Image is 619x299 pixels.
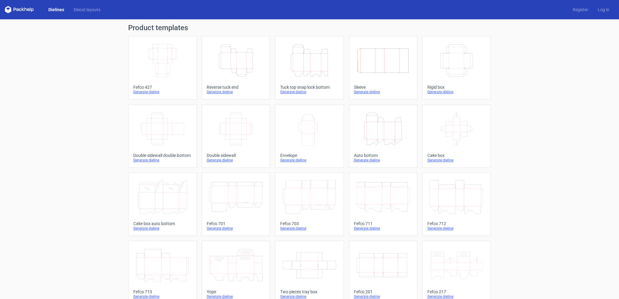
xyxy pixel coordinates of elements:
div: Cake box auto bottom [133,221,192,226]
div: Generate dieline [280,226,339,231]
div: Generate dieline [427,90,486,94]
div: Fefco 201 [354,289,412,294]
div: Generate dieline [354,294,412,299]
div: Generate dieline [427,158,486,163]
a: Diecut layouts [69,7,105,13]
div: Generate dieline [133,90,192,94]
div: Generate dieline [133,294,192,299]
a: Rigid boxGenerate dieline [422,36,491,100]
div: Fefco 427 [133,85,192,90]
a: Double sidewall double bottomGenerate dieline [128,104,197,168]
div: Generate dieline [207,158,265,163]
div: Fefco 713 [133,289,192,294]
a: Fefco 701Generate dieline [202,173,270,236]
div: Generate dieline [354,226,412,231]
div: Envelope [280,153,339,158]
div: Double sidewall double bottom [133,153,192,158]
div: Double sidewall [207,153,265,158]
div: Generate dieline [280,90,339,94]
a: Log in [593,7,614,13]
div: Reverse tuck end [207,85,265,90]
a: Double sidewallGenerate dieline [202,104,270,168]
a: Fefco 711Generate dieline [349,173,417,236]
div: Fefco 701 [207,221,265,226]
div: Generate dieline [354,158,412,163]
a: SleeveGenerate dieline [349,36,417,100]
div: Fefco 703 [280,221,339,226]
div: Auto bottom [354,153,412,158]
div: Fefco 712 [427,221,486,226]
a: Reverse tuck endGenerate dieline [202,36,270,100]
a: Auto bottomGenerate dieline [349,104,417,168]
div: Generate dieline [280,294,339,299]
div: Generate dieline [207,226,265,231]
div: Generate dieline [354,90,412,94]
div: Generate dieline [280,158,339,163]
div: Fefco 217 [427,289,486,294]
div: Generate dieline [133,226,192,231]
a: Fefco 427Generate dieline [128,36,197,100]
a: Dielines [44,7,69,13]
div: Generate dieline [427,226,486,231]
div: Fefco 711 [354,221,412,226]
div: Sleeve [354,85,412,90]
a: Cake boxGenerate dieline [422,104,491,168]
div: Generate dieline [207,90,265,94]
a: Fefco 712Generate dieline [422,173,491,236]
div: Rigid box [427,85,486,90]
div: Generate dieline [207,294,265,299]
a: EnvelopeGenerate dieline [275,104,344,168]
div: Two pieces tray box [280,289,339,294]
a: Cake box auto bottomGenerate dieline [128,173,197,236]
h1: Product templates [128,24,491,31]
div: Generate dieline [427,294,486,299]
a: Register [568,7,593,13]
div: Yope [207,289,265,294]
a: Fefco 703Generate dieline [275,173,344,236]
a: Tuck top snap lock bottomGenerate dieline [275,36,344,100]
div: Generate dieline [133,158,192,163]
div: Cake box [427,153,486,158]
div: Tuck top snap lock bottom [280,85,339,90]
